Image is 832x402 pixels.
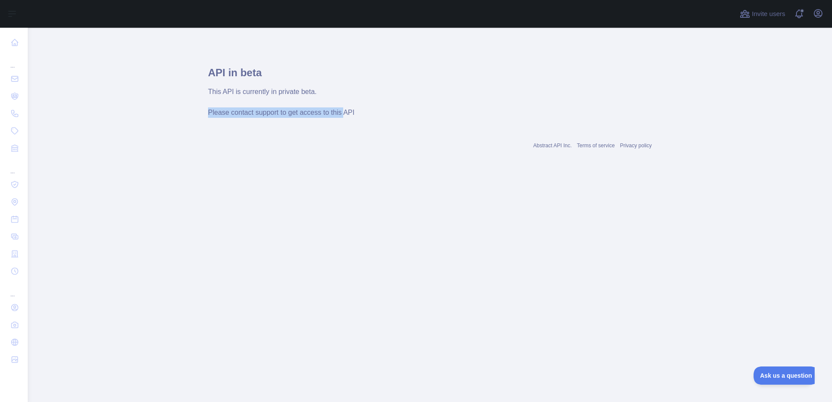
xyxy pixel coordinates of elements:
[208,66,652,87] h1: API in beta
[754,366,815,385] iframe: Toggle Customer Support
[7,281,21,298] div: ...
[208,109,354,116] span: Please contact support to get access to this API
[533,143,572,149] a: Abstract API Inc.
[620,143,652,149] a: Privacy policy
[752,9,785,19] span: Invite users
[208,87,652,97] div: This API is currently in private beta.
[7,158,21,175] div: ...
[7,52,21,69] div: ...
[577,143,614,149] a: Terms of service
[738,7,787,21] button: Invite users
